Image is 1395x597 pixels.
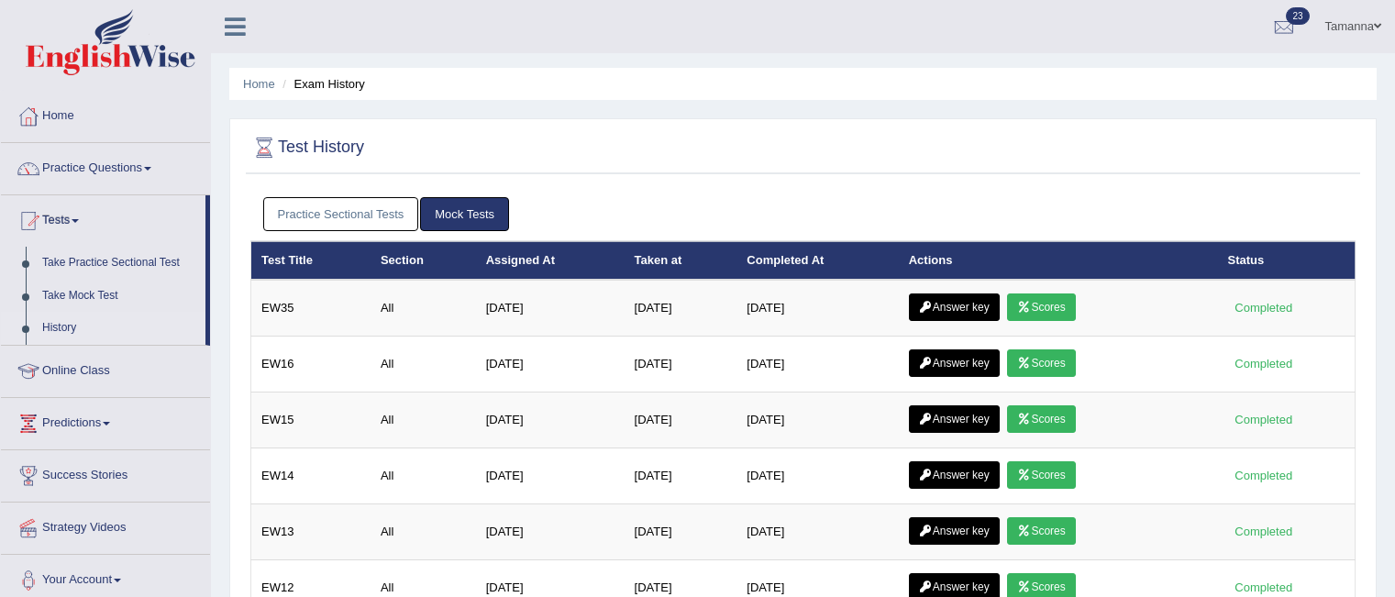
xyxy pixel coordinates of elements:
a: Mock Tests [420,197,509,231]
td: [DATE] [476,280,625,337]
a: Online Class [1,346,210,392]
td: [DATE] [736,448,898,504]
td: [DATE] [625,280,737,337]
a: Success Stories [1,450,210,496]
td: [DATE] [476,392,625,448]
li: Exam History [278,75,365,93]
a: Answer key [909,405,1000,433]
div: Completed [1228,466,1300,485]
td: [DATE] [736,392,898,448]
div: Completed [1228,410,1300,429]
th: Taken at [625,241,737,280]
a: Answer key [909,349,1000,377]
span: 23 [1286,7,1309,25]
td: EW15 [251,392,371,448]
td: All [371,337,476,392]
th: Assigned At [476,241,625,280]
th: Actions [899,241,1218,280]
td: [DATE] [625,337,737,392]
td: EW13 [251,504,371,560]
a: Answer key [909,293,1000,321]
a: Tests [1,195,205,241]
div: Completed [1228,578,1300,597]
td: [DATE] [625,504,737,560]
td: All [371,504,476,560]
a: Practice Questions [1,143,210,189]
td: [DATE] [476,504,625,560]
th: Status [1218,241,1356,280]
th: Completed At [736,241,898,280]
td: All [371,280,476,337]
a: Strategy Videos [1,503,210,548]
a: Scores [1007,405,1075,433]
td: [DATE] [736,504,898,560]
th: Section [371,241,476,280]
td: EW14 [251,448,371,504]
a: Take Practice Sectional Test [34,247,205,280]
td: [DATE] [736,337,898,392]
a: Scores [1007,517,1075,545]
h2: Test History [250,134,364,161]
td: EW16 [251,337,371,392]
a: Home [1,91,210,137]
a: Predictions [1,398,210,444]
div: Completed [1228,354,1300,373]
td: [DATE] [736,280,898,337]
td: [DATE] [476,337,625,392]
a: Scores [1007,349,1075,377]
td: All [371,392,476,448]
td: All [371,448,476,504]
a: Answer key [909,517,1000,545]
td: [DATE] [476,448,625,504]
a: Practice Sectional Tests [263,197,419,231]
a: History [34,312,205,345]
a: Take Mock Test [34,280,205,313]
div: Completed [1228,522,1300,541]
div: Completed [1228,298,1300,317]
a: Home [243,77,275,91]
th: Test Title [251,241,371,280]
a: Scores [1007,461,1075,489]
a: Answer key [909,461,1000,489]
a: Scores [1007,293,1075,321]
td: [DATE] [625,392,737,448]
td: [DATE] [625,448,737,504]
td: EW35 [251,280,371,337]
